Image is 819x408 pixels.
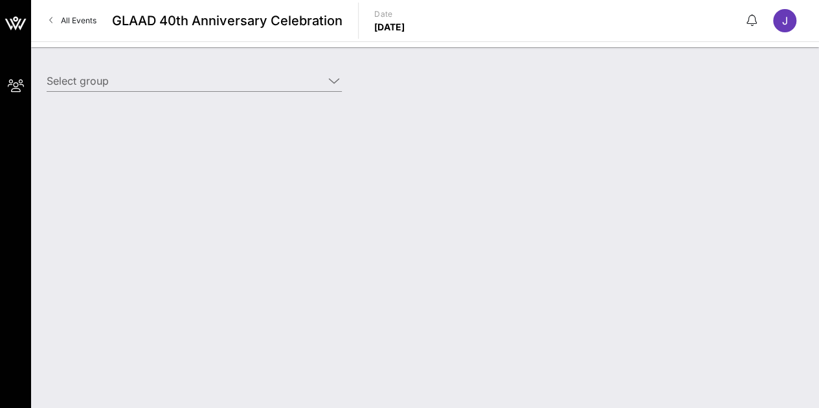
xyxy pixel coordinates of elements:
[773,9,796,32] div: J
[41,10,104,31] a: All Events
[782,14,788,27] span: J
[112,11,342,30] span: GLAAD 40th Anniversary Celebration
[61,16,96,25] span: All Events
[374,8,405,21] p: Date
[374,21,405,34] p: [DATE]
